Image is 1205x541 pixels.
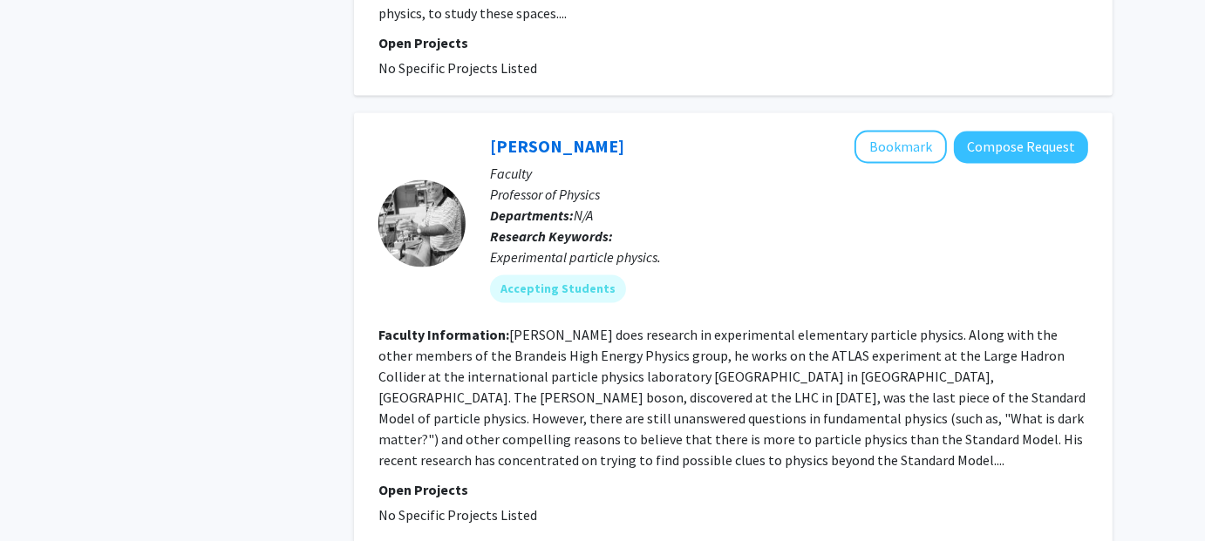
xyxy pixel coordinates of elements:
button: Add Craig Blocker to Bookmarks [854,131,947,164]
b: Faculty Information: [378,327,509,344]
mat-chip: Accepting Students [490,275,626,303]
span: No Specific Projects Listed [378,59,537,77]
iframe: Chat [13,463,74,528]
div: Experimental particle physics. [490,247,1088,268]
b: Research Keywords: [490,228,613,246]
fg-read-more: [PERSON_NAME] does research in experimental elementary particle physics. Along with the other mem... [378,327,1086,470]
p: Faculty [490,164,1088,185]
span: N/A [574,207,593,225]
p: Open Projects [378,480,1088,501]
span: No Specific Projects Listed [378,507,537,524]
p: Professor of Physics [490,185,1088,206]
button: Compose Request to Craig Blocker [954,132,1088,164]
p: Open Projects [378,32,1088,53]
a: [PERSON_NAME] [490,136,624,158]
b: Departments: [490,207,574,225]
